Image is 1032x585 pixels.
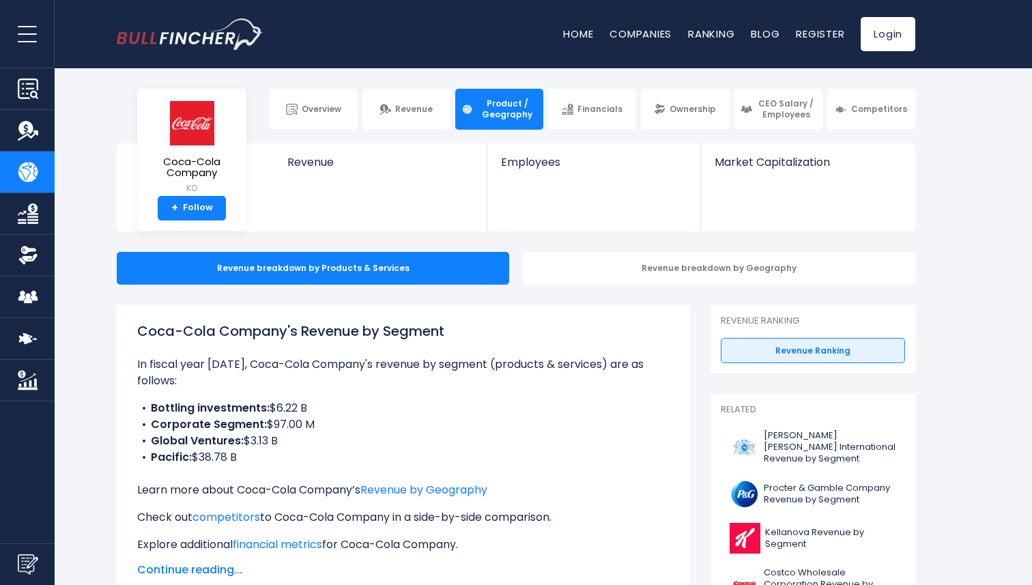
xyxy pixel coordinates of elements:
a: Go to homepage [117,18,263,50]
span: Coca-Cola Company [148,156,235,179]
span: Product / Geography [477,98,537,119]
div: Revenue breakdown by Products & Services [117,252,509,285]
a: Kellanova Revenue by Segment [721,519,905,557]
a: +Follow [158,196,226,220]
span: Overview [302,104,341,115]
li: $3.13 B [137,433,670,449]
p: Related [721,404,905,416]
a: Revenue [274,143,487,192]
a: Login [861,17,915,51]
span: Revenue [287,156,474,169]
span: Kellanova Revenue by Segment [765,527,897,550]
a: Employees [487,143,700,192]
a: Ranking [688,27,734,41]
a: Revenue Ranking [721,338,905,364]
img: PM logo [729,432,760,463]
li: $97.00 M [137,416,670,433]
span: Competitors [851,104,907,115]
b: Pacific: [151,449,192,465]
a: Register [796,27,844,41]
span: [PERSON_NAME] [PERSON_NAME] International Revenue by Segment [764,430,897,465]
h1: Coca-Cola Company's Revenue by Segment [137,321,670,341]
a: Ownership [641,89,729,130]
img: K logo [729,523,761,554]
a: [PERSON_NAME] [PERSON_NAME] International Revenue by Segment [721,427,905,468]
span: Financials [577,104,622,115]
img: PG logo [729,479,760,509]
small: KO [148,182,235,195]
a: Companies [610,27,672,41]
a: Product / Geography [455,89,543,130]
p: Explore additional for Coca-Cola Company. [137,537,670,553]
span: Market Capitalization [715,156,900,169]
a: competitors [192,509,260,525]
a: Competitors [827,89,915,130]
a: Revenue [362,89,450,130]
p: In fiscal year [DATE], Coca-Cola Company's revenue by segment (products & services) are as follows: [137,356,670,389]
li: $38.78 B [137,449,670,466]
a: Market Capitalization [701,143,914,192]
a: Blog [751,27,779,41]
span: Employees [501,156,686,169]
a: Overview [270,89,358,130]
a: financial metrics [233,537,322,552]
b: Corporate Segment: [151,416,267,432]
img: bullfincher logo [117,18,263,50]
strong: + [171,202,178,214]
p: Learn more about Coca-Cola Company’s [137,482,670,498]
b: Global Ventures: [151,433,244,448]
li: $6.22 B [137,400,670,416]
p: Revenue Ranking [721,315,905,327]
a: Procter & Gamble Company Revenue by Segment [721,475,905,513]
span: CEO Salary / Employees [756,98,816,119]
b: Bottling investments: [151,400,270,416]
p: Check out to Coca-Cola Company in a side-by-side comparison. [137,509,670,526]
a: CEO Salary / Employees [734,89,822,130]
span: Continue reading... [137,562,670,578]
img: Ownership [18,245,38,266]
a: Coca-Cola Company KO [147,100,236,196]
span: Revenue [395,104,433,115]
a: Financials [548,89,636,130]
a: Home [563,27,593,41]
a: Revenue by Geography [360,482,487,498]
span: Ownership [670,104,716,115]
span: Procter & Gamble Company Revenue by Segment [764,483,897,506]
div: Revenue breakdown by Geography [523,252,915,285]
